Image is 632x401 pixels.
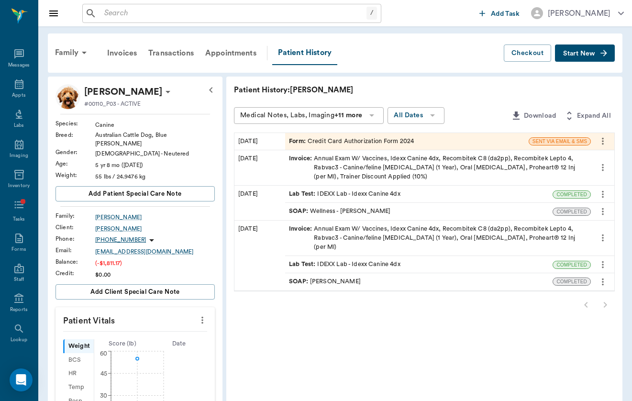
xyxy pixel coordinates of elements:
div: Breed : [55,131,95,139]
div: Temp [63,380,94,394]
button: Download [507,107,560,125]
div: Date [151,339,207,348]
span: Invoice : [289,224,314,252]
div: BCS [63,353,94,367]
span: Add patient Special Care Note [89,189,181,199]
button: more [195,312,210,328]
button: more [595,230,610,246]
button: more [595,186,610,202]
div: Tasks [13,216,25,223]
div: Species : [55,119,95,128]
div: Imaging [10,152,28,159]
div: / [366,7,377,20]
div: Annual Exam W/ Vaccines, Idexx Canine 4dx, Recombitek C8 (da2pp), Recombitek Lepto 4, Rabvac3 - C... [289,154,587,182]
b: +11 more [334,112,362,119]
a: Transactions [143,42,200,65]
button: more [595,159,610,176]
div: Email : [55,246,95,255]
div: Lookup [11,336,27,344]
div: Open Intercom Messenger [10,368,33,391]
div: IDEXX Lab - Idexx Canine 4dx [289,260,400,269]
button: Start New [555,45,615,62]
div: [PERSON_NAME] [289,277,361,286]
button: more [595,133,610,149]
span: COMPLETED [553,208,590,215]
button: more [595,256,610,273]
div: Forms [11,246,26,253]
div: [DEMOGRAPHIC_DATA] - Neutered [95,149,215,158]
p: Patient Vitals [55,307,215,331]
tspan: 45 [100,370,107,376]
div: Weight [63,339,94,353]
div: Messages [8,62,30,69]
a: [PERSON_NAME] [95,224,215,233]
div: [DATE] [234,186,285,220]
div: Family [49,41,96,64]
div: [DATE] [234,221,285,290]
p: Patient History: [PERSON_NAME] [234,84,521,96]
div: [PERSON_NAME] [548,8,610,19]
span: Invoice : [289,154,314,182]
a: [PERSON_NAME] [95,213,215,222]
div: Hank Moriarty [84,84,162,100]
div: COMPLETED [553,190,591,199]
div: Labs [14,122,24,129]
div: Canine [95,121,215,129]
div: IDEXX Lab - Idexx Canine 4dx [289,189,400,199]
span: Add client Special Care Note [90,287,180,297]
button: All Dates [388,107,444,124]
div: Reports [10,306,28,313]
div: Phone : [55,234,95,243]
div: $0.00 [95,270,215,279]
div: 5 yr 8 mo ([DATE]) [95,161,215,169]
span: Lab Test : [289,189,317,199]
div: Australian Cattle Dog, Blue [PERSON_NAME] [95,131,215,148]
div: Annual Exam W/ Vaccines, Idexx Canine 4dx, Recombitek C8 (da2pp), Recombitek Lepto 4, Rabvac3 - C... [289,224,587,252]
div: Score ( lb ) [94,339,151,348]
div: Balance : [55,257,95,266]
tspan: 30 [100,393,107,399]
span: SOAP : [289,207,310,216]
div: Age : [55,159,95,168]
button: Add patient Special Care Note [55,186,215,201]
button: [PERSON_NAME] [523,4,632,22]
span: SENT VIA EMAIL & SMS [529,138,590,145]
div: [DATE] [234,150,285,186]
div: Weight : [55,171,95,179]
input: Search [100,7,366,20]
span: Expand All [577,110,611,122]
div: COMPLETED [553,261,591,269]
a: Appointments [200,42,262,65]
span: COMPLETED [553,191,590,198]
div: HR [63,367,94,381]
button: Close drawer [44,4,63,23]
button: Expand All [560,107,615,125]
span: Lab Test : [289,260,317,269]
span: SOAP : [289,277,310,286]
p: [PHONE_NUMBER] [95,236,146,244]
div: Inventory [8,182,30,189]
tspan: 60 [100,351,107,356]
a: Patient History [272,41,337,65]
button: more [595,274,610,290]
div: Client : [55,223,95,232]
a: [EMAIL_ADDRESS][DOMAIN_NAME] [95,247,215,256]
div: Family : [55,212,95,220]
div: Appts [12,92,25,99]
div: Medical Notes, Labs, Imaging [240,110,362,122]
div: Gender : [55,148,95,156]
div: (-$1,811.17) [95,259,215,267]
button: Add Task [476,4,523,22]
span: Form : [289,137,308,146]
div: [DATE] [234,133,285,150]
a: Invoices [101,42,143,65]
button: Checkout [504,45,551,62]
div: Credit : [55,269,95,278]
